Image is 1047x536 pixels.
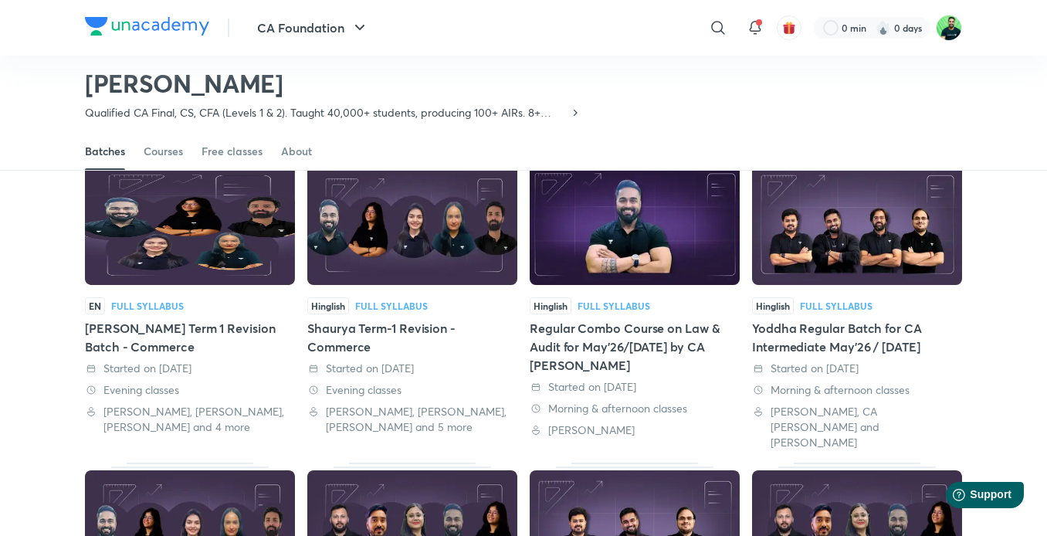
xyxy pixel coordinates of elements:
[144,144,183,159] div: Courses
[111,301,184,310] div: Full Syllabus
[530,157,740,449] div: Regular Combo Course on Law & Audit for May'26/Sep'26 by CA Shantam Gupta
[307,382,517,398] div: Evening classes
[85,297,105,314] span: EN
[752,297,794,314] span: Hinglish
[752,404,962,450] div: Shantam Gupta, CA Kishan Kumar and Rakesh Kalra
[307,319,517,356] div: Shaurya Term-1 Revision - Commerce
[85,68,581,99] h2: [PERSON_NAME]
[530,165,740,285] img: Thumbnail
[910,476,1030,519] iframe: Help widget launcher
[530,401,740,416] div: Morning & afternoon classes
[85,165,295,285] img: Thumbnail
[876,20,891,36] img: streak
[85,144,125,159] div: Batches
[85,404,295,435] div: Bharat Anuragi, Dhwani Gandhi, Oshin Phull Taknori and 4 more
[307,157,517,449] div: Shaurya Term-1 Revision - Commerce
[782,21,796,35] img: avatar
[752,165,962,285] img: Thumbnail
[281,144,312,159] div: About
[530,422,740,438] div: Shantam Gupta
[752,319,962,356] div: Yoddha Regular Batch for CA Intermediate May'26 / [DATE]
[85,382,295,398] div: Evening classes
[752,157,962,449] div: Yoddha Regular Batch for CA Intermediate May'26 / Sep'26
[281,133,312,170] a: About
[85,133,125,170] a: Batches
[307,404,517,435] div: Bharat Anuragi, Dhwani Gandhi, Oshin Phull Taknori and 5 more
[530,319,740,375] div: Regular Combo Course on Law & Audit for May'26/[DATE] by CA [PERSON_NAME]
[85,157,295,449] div: Vijeta Term 1 Revision Batch - Commerce
[85,105,569,120] p: Qualified CA Final, CS, CFA (Levels 1 & 2). Taught 40,000+ students, producing 100+ AIRs. 8+ year...
[248,12,378,43] button: CA Foundation
[936,15,962,41] img: Shantam Gupta
[85,17,209,36] img: Company Logo
[307,297,349,314] span: Hinglish
[85,361,295,376] div: Started on 30 Jul 2025
[355,301,428,310] div: Full Syllabus
[530,379,740,395] div: Started on 18 Jul 2025
[144,133,183,170] a: Courses
[752,382,962,398] div: Morning & afternoon classes
[202,133,263,170] a: Free classes
[578,301,650,310] div: Full Syllabus
[530,297,571,314] span: Hinglish
[85,319,295,356] div: [PERSON_NAME] Term 1 Revision Batch - Commerce
[752,361,962,376] div: Started on 18 Jul 2025
[307,361,517,376] div: Started on 30 Jul 2025
[777,15,801,40] button: avatar
[85,17,209,39] a: Company Logo
[307,165,517,285] img: Thumbnail
[202,144,263,159] div: Free classes
[800,301,872,310] div: Full Syllabus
